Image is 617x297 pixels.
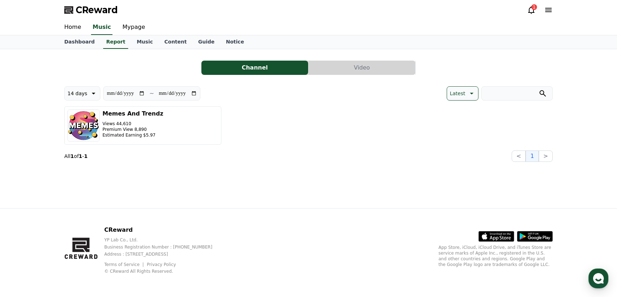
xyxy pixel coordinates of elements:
[527,6,536,14] a: 1
[512,150,526,162] button: <
[526,150,538,162] button: 1
[64,106,221,145] button: Memes And Trendz Views 44,610 Premium View 8,890 Estimated Earning $5.97
[438,245,553,267] p: App Store, iCloud, iCloud Drive, and iTunes Store are service marks of Apple Inc., registered in ...
[76,4,118,16] span: CReward
[91,20,112,35] a: Music
[308,61,415,75] button: Video
[70,153,74,159] strong: 1
[104,244,224,250] p: Business Registration Number : [PHONE_NUMBER]
[102,109,163,118] h3: Memes And Trendz
[59,35,100,49] a: Dashboard
[64,4,118,16] a: CReward
[59,20,87,35] a: Home
[2,226,47,244] a: Home
[104,237,224,243] p: YP Lab Co., Ltd.
[539,150,553,162] button: >
[104,262,145,267] a: Terms of Service
[106,237,123,242] span: Settings
[450,88,465,98] p: Latest
[84,153,87,159] strong: 1
[102,127,163,132] p: Premium View 8,890
[201,61,308,75] button: Channel
[220,35,250,49] a: Notice
[531,4,537,10] div: 1
[159,35,192,49] a: Content
[192,35,220,49] a: Guide
[64,153,87,160] p: All of -
[149,89,154,98] p: ~
[102,132,163,138] p: Estimated Earning $5.97
[79,153,82,159] strong: 1
[47,226,92,244] a: Messages
[104,268,224,274] p: © CReward All Rights Reserved.
[131,35,159,49] a: Music
[67,88,87,98] p: 14 days
[147,262,176,267] a: Privacy Policy
[447,86,478,101] button: Latest
[104,226,224,234] p: CReward
[117,20,151,35] a: Mypage
[64,86,100,101] button: 14 days
[59,237,80,243] span: Messages
[67,109,100,142] img: Memes And Trendz
[104,251,224,257] p: Address : [STREET_ADDRESS]
[102,121,163,127] p: Views 44,610
[92,226,137,244] a: Settings
[18,237,31,242] span: Home
[103,35,128,49] a: Report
